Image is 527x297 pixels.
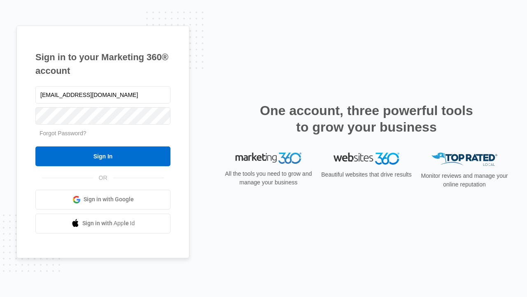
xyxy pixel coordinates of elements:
[333,153,399,165] img: Websites 360
[431,153,497,166] img: Top Rated Local
[418,172,511,189] p: Monitor reviews and manage your online reputation
[35,50,170,78] h1: Sign in to your Marketing 360® account
[320,170,413,179] p: Beautiful websites that drive results
[35,86,170,104] input: Email
[82,219,135,228] span: Sign in with Apple Id
[222,170,315,187] p: All the tools you need to grow and manage your business
[35,214,170,233] a: Sign in with Apple Id
[40,130,86,137] a: Forgot Password?
[35,190,170,210] a: Sign in with Google
[35,146,170,166] input: Sign In
[257,102,476,135] h2: One account, three powerful tools to grow your business
[236,153,301,164] img: Marketing 360
[84,195,134,204] span: Sign in with Google
[93,174,113,182] span: OR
